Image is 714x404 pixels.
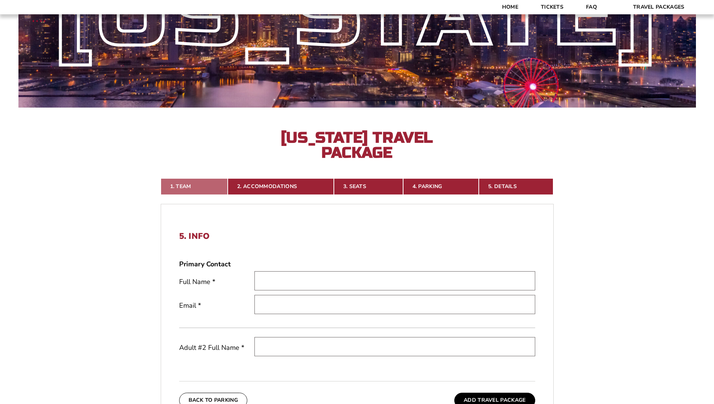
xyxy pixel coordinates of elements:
strong: Primary Contact [179,260,231,269]
a: 4. Parking [403,178,479,195]
h2: [US_STATE] Travel Package [274,130,440,160]
label: Adult #2 Full Name * [179,343,254,352]
a: 3. Seats [334,178,403,195]
img: CBS Sports Thanksgiving Classic [23,4,55,36]
a: 1. Team [161,178,228,195]
h2: 5. Info [179,231,535,241]
a: 2. Accommodations [228,178,334,195]
label: Email * [179,301,254,310]
label: Full Name * [179,277,254,287]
